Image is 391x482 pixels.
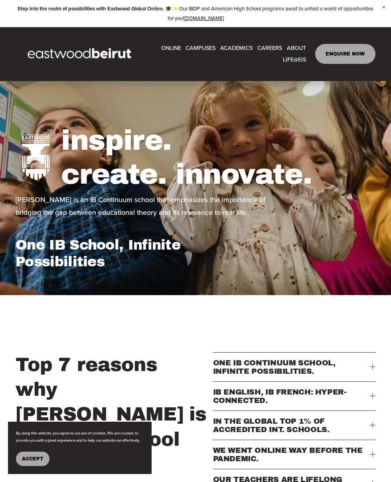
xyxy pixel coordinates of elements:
[61,124,375,192] h1: inspire. create. innovate.
[283,54,306,65] a: folder dropdown
[161,43,181,54] a: ONLINE
[16,430,144,444] p: By using this website, you agree to our use of cookies. We use cookies to provide you with a grea...
[315,44,375,64] a: ENQUIRE NOW
[220,43,253,54] a: folder dropdown
[220,43,253,54] span: ACADEMICS
[213,359,370,375] span: ONE IB CONTINUUM SCHOOL, INFINITE POSSIBILITIES.
[213,411,375,440] button: IN THE GLOBAL TOP 1% OF ACCREDITED INT. SCHOOLS.
[184,14,224,22] a: [DOMAIN_NAME]
[213,440,375,469] button: WE WENT ONLINE WAY BEFORE THE PANDEMIC.
[213,353,375,381] button: ONE IB CONTINUUM SCHOOL, INFINITE POSSIBILITIES.
[16,236,193,270] h1: One IB School, Infinite Possibilities
[287,43,306,54] a: folder dropdown
[186,43,215,54] a: folder dropdown
[283,55,306,65] span: LIFE@EIS
[16,352,208,452] h2: Top 7 reasons why [PERSON_NAME] is a top-tier school
[16,34,146,74] img: EastwoodIS Global Site
[22,456,43,462] span: Accept
[213,388,370,405] span: IB ENGLISH, IB FRENCH: HYPER-CONNECTED.
[186,43,215,54] span: CAMPUSES
[213,417,370,434] span: IN THE GLOBAL TOP 1% OF ACCREDITED INT. SCHOOLS.
[8,422,152,474] section: Cookie banner
[287,43,306,54] span: ABOUT
[213,446,370,463] span: WE WENT ONLINE WAY BEFORE THE PANDEMIC.
[257,43,282,54] a: CAREERS
[16,452,49,466] button: Accept
[16,193,269,219] p: [PERSON_NAME] is an IB Continuum school that emphasizes the importance of bridging the gap betwee...
[213,382,375,411] button: IB ENGLISH, IB FRENCH: HYPER-CONNECTED.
